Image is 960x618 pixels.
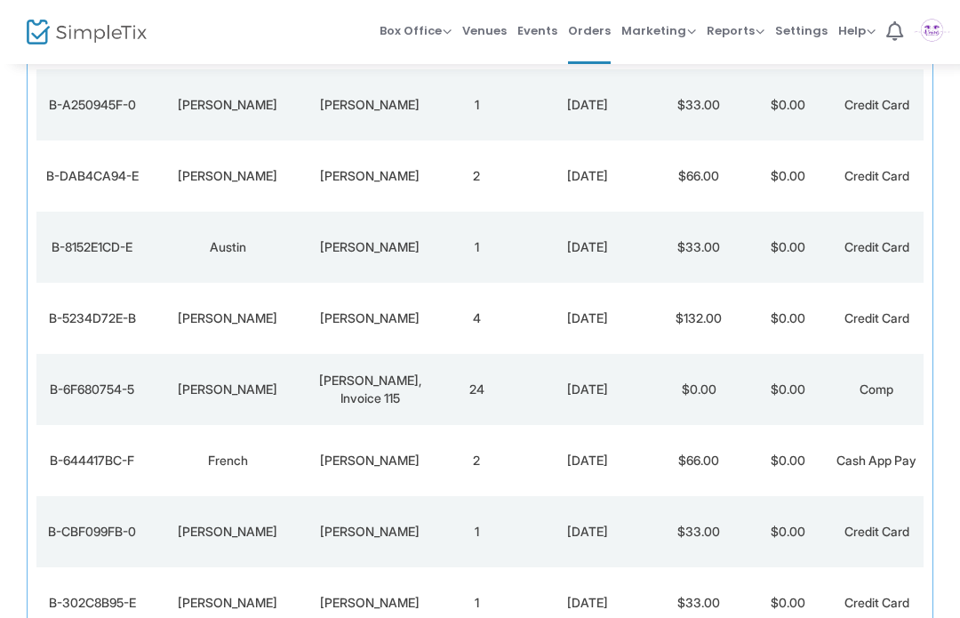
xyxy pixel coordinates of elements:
td: $66.00 [654,425,743,496]
span: Cash App Pay [836,453,916,468]
td: 2 [432,140,521,212]
span: Orders [568,8,611,53]
span: Box Office [380,22,452,39]
span: Credit Card [844,97,909,112]
td: 1 [432,496,521,567]
td: 2 [432,425,521,496]
span: Help [838,22,876,39]
td: $0.00 [743,425,832,496]
div: Pope [312,452,428,470]
div: Austin [152,238,303,256]
div: 8/9/2025 [525,381,650,398]
div: B-302C8B95-E [41,594,143,612]
span: Comp [860,381,893,397]
div: French [152,452,303,470]
span: Events [517,8,557,53]
div: B-A250945F-0 [41,96,143,114]
div: Gaskin [312,238,428,256]
td: $0.00 [743,283,832,354]
span: Reports [707,22,764,39]
div: B-644417BC-F [41,452,143,470]
div: 8/8/2025 [525,452,650,470]
div: 8/11/2025 [525,238,650,256]
div: Nina [152,381,303,398]
div: Plummer [312,594,428,612]
div: Hicks [312,96,428,114]
td: $0.00 [654,354,743,425]
span: Settings [775,8,828,53]
span: Marketing [621,22,696,39]
td: $0.00 [743,496,832,567]
td: $33.00 [654,496,743,567]
td: $0.00 [743,212,832,283]
td: 1 [432,212,521,283]
div: B-6F680754-5 [41,381,143,398]
div: 8/5/2025 [525,594,650,612]
div: Ann [152,594,303,612]
div: 8/11/2025 [525,309,650,327]
td: 4 [432,283,521,354]
div: B-5234D72E-B [41,309,143,327]
div: Hicks, Invoice 115 [312,372,428,407]
span: Credit Card [844,595,909,610]
div: B-DAB4CA94-E [41,167,143,185]
td: $0.00 [743,354,832,425]
td: $66.00 [654,140,743,212]
td: $0.00 [743,140,832,212]
td: $33.00 [654,212,743,283]
div: Deborah [152,309,303,327]
div: B-8152E1CD-E [41,238,143,256]
td: $0.00 [743,69,832,140]
div: 8/5/2025 [525,523,650,541]
span: Venues [462,8,507,53]
td: 1 [432,69,521,140]
div: 8/12/2025 [525,167,650,185]
div: B-CBF099FB-0 [41,523,143,541]
td: $33.00 [654,69,743,140]
div: Ann [152,523,303,541]
div: Norman [152,167,303,185]
td: 24 [432,354,521,425]
td: $132.00 [654,283,743,354]
span: Credit Card [844,310,909,325]
span: Credit Card [844,168,909,183]
div: Plummer [312,523,428,541]
div: Nina [152,96,303,114]
div: Wade [312,167,428,185]
div: 8/13/2025 [525,96,650,114]
span: Credit Card [844,239,909,254]
span: Credit Card [844,524,909,539]
div: Foster [312,309,428,327]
